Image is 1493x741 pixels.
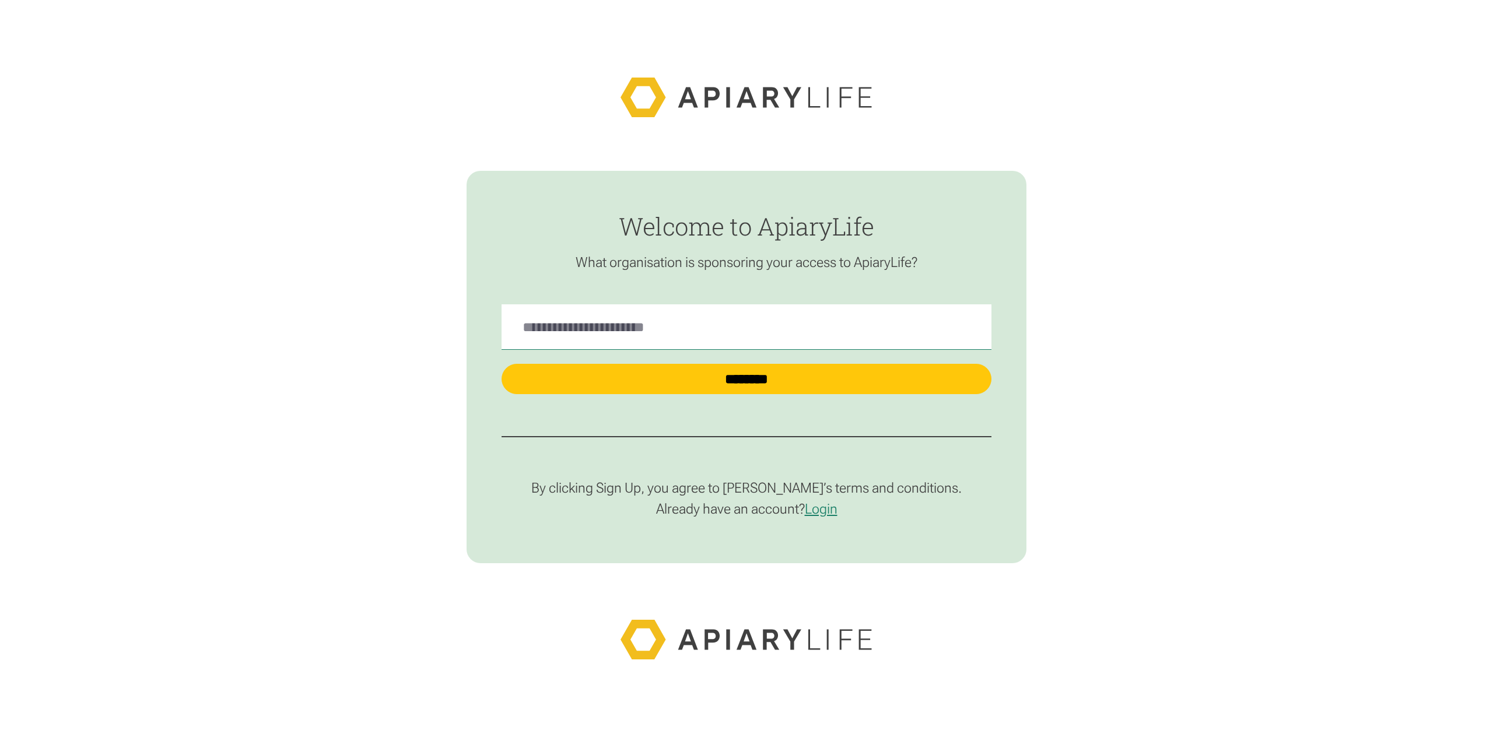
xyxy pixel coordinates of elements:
a: Login [805,501,837,517]
form: find-employer [467,171,1026,563]
p: Already have an account? [502,500,991,518]
h1: Welcome to ApiaryLife [502,213,991,240]
p: By clicking Sign Up, you agree to [PERSON_NAME]’s terms and conditions. [502,479,991,497]
p: What organisation is sponsoring your access to ApiaryLife? [502,254,991,271]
